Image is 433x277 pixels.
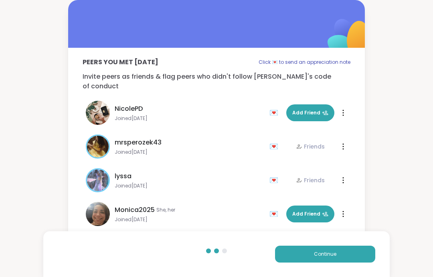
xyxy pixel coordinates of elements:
div: 💌 [269,140,281,153]
button: Add Friend [286,206,334,222]
span: Monica2025 [115,205,155,215]
p: Click 💌 to send an appreciation note [259,57,350,67]
span: Continue [314,251,336,258]
span: Joined [DATE] [115,183,265,189]
div: Friends [296,176,325,184]
span: Add Friend [292,210,328,218]
img: mrsperozek43 [87,136,109,157]
img: NicolePD [86,101,110,125]
span: NicolePD [115,104,143,114]
span: mrsperozek43 [115,138,162,147]
p: Peers you met [DATE] [83,57,158,67]
div: 💌 [269,208,281,220]
button: Continue [275,246,375,263]
img: Monica2025 [86,202,110,226]
div: Friends [296,143,325,151]
img: lyssa [87,169,109,191]
span: She, her [156,207,175,213]
span: Add Friend [292,109,328,116]
span: Joined [DATE] [115,149,265,155]
p: Invite peers as friends & flag peers who didn't follow [PERSON_NAME]'s code of conduct [83,72,350,91]
div: 💌 [269,106,281,119]
span: Joined [DATE] [115,115,265,122]
button: Add Friend [286,104,334,121]
div: 💌 [269,174,281,187]
span: lyssa [115,171,132,181]
span: Joined [DATE] [115,216,265,223]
